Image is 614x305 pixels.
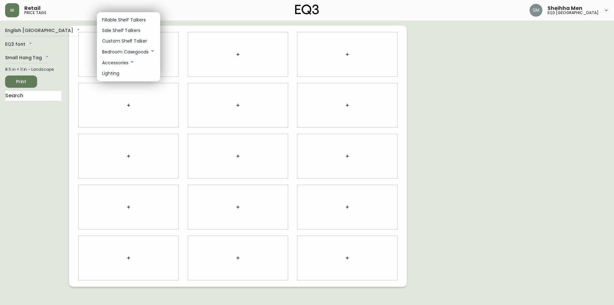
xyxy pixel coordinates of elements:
[102,27,140,34] p: Sale Shelf Talkers
[102,38,147,44] p: Custom Shelf Talker
[102,70,119,77] p: Lighting
[102,17,146,23] p: Fillable Shelf Talkers
[102,59,135,66] p: Accessories
[102,48,155,55] p: Bedroom Casegoods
